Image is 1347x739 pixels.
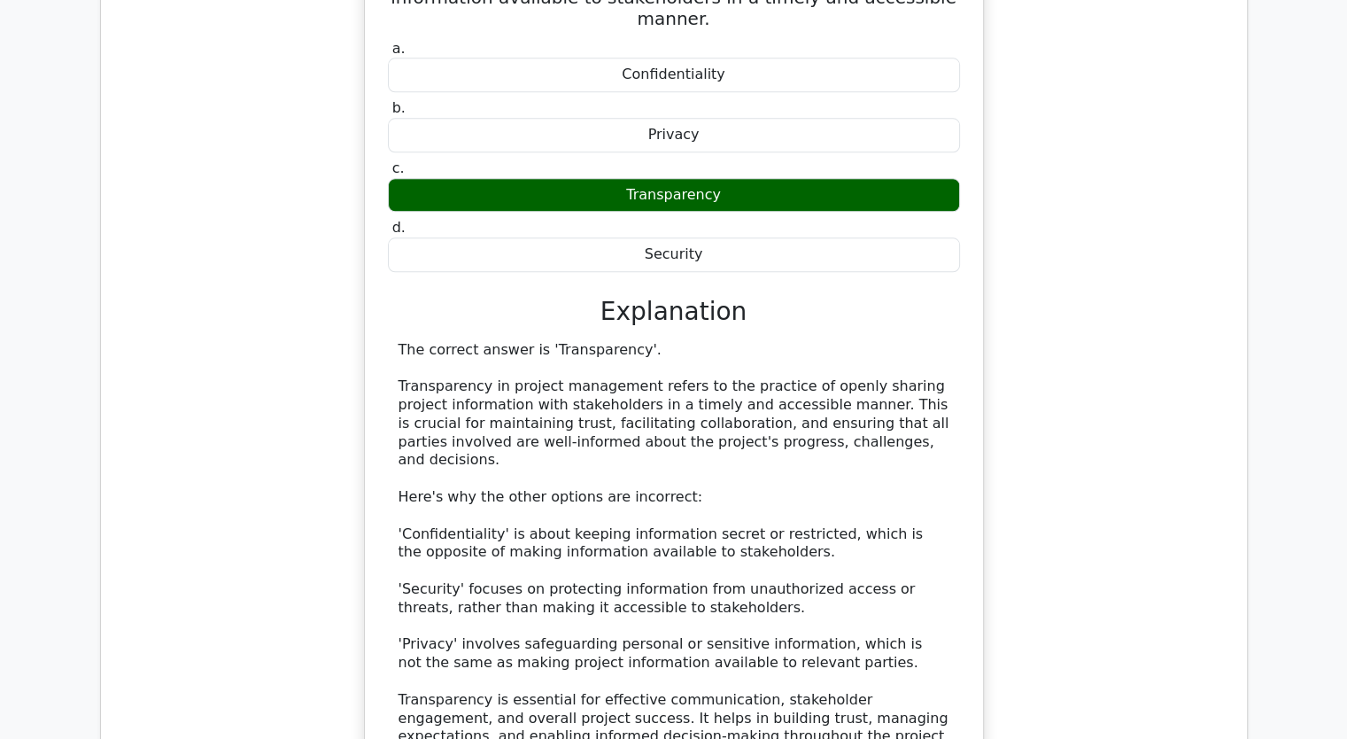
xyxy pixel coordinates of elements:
h3: Explanation [399,297,949,327]
span: b. [392,99,406,116]
span: c. [392,159,405,176]
div: Confidentiality [388,58,960,92]
div: Privacy [388,118,960,152]
div: Transparency [388,178,960,213]
span: d. [392,219,406,236]
div: Security [388,237,960,272]
span: a. [392,40,406,57]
